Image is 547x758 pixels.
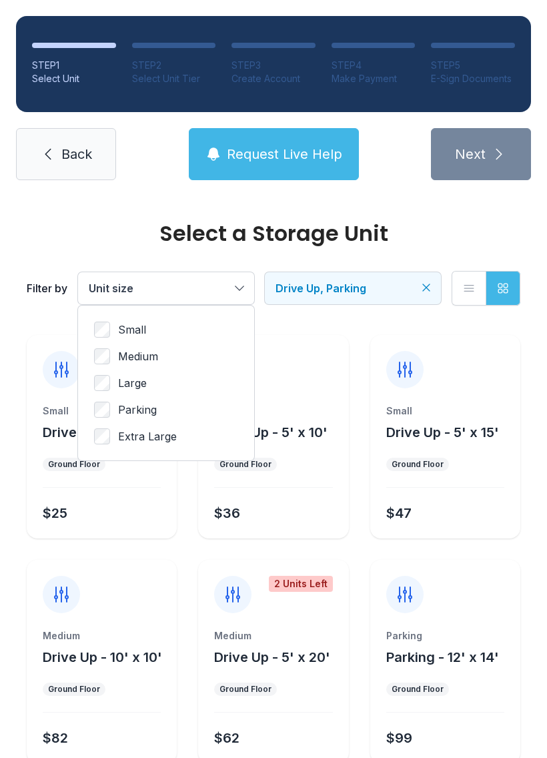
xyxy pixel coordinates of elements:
span: Parking [118,402,157,418]
div: Ground Floor [392,459,444,470]
input: Medium [94,348,110,364]
button: Drive Up, Parking [265,272,441,304]
input: Large [94,375,110,391]
div: STEP 2 [132,59,216,72]
span: Medium [118,348,158,364]
div: Parking [386,629,504,643]
div: Ground Floor [48,684,100,695]
div: $25 [43,504,67,522]
span: Unit size [89,282,133,295]
span: Drive Up - 5' x 20' [214,649,330,665]
div: $36 [214,504,240,522]
div: Ground Floor [48,459,100,470]
div: E-Sign Documents [431,72,515,85]
div: Select Unit [32,72,116,85]
span: Drive Up, Parking [276,282,366,295]
span: Back [61,145,92,163]
button: Clear filters [420,281,433,294]
div: Small [43,404,161,418]
div: Select Unit Tier [132,72,216,85]
div: 2 Units Left [269,576,333,592]
span: Drive Up - 5' x 5' [43,424,150,440]
button: Drive Up - 5' x 15' [386,423,499,442]
span: Small [118,322,146,338]
div: Ground Floor [392,684,444,695]
span: Parking - 12' x 14' [386,649,499,665]
div: $62 [214,729,239,747]
div: Small [214,404,332,418]
div: Create Account [231,72,316,85]
button: Drive Up - 5' x 20' [214,648,330,667]
div: Select a Storage Unit [27,223,520,244]
div: Make Payment [332,72,416,85]
div: Filter by [27,280,67,296]
div: STEP 4 [332,59,416,72]
span: Drive Up - 5' x 10' [214,424,328,440]
span: Drive Up - 5' x 15' [386,424,499,440]
div: $47 [386,504,412,522]
button: Unit size [78,272,254,304]
input: Small [94,322,110,338]
button: Drive Up - 10' x 10' [43,648,162,667]
button: Drive Up - 5' x 10' [214,423,328,442]
div: $99 [386,729,412,747]
div: STEP 1 [32,59,116,72]
span: Large [118,375,147,391]
button: Drive Up - 5' x 5' [43,423,150,442]
span: Drive Up - 10' x 10' [43,649,162,665]
span: Extra Large [118,428,177,444]
input: Extra Large [94,428,110,444]
div: $82 [43,729,68,747]
div: Ground Floor [219,459,271,470]
div: STEP 3 [231,59,316,72]
span: Next [455,145,486,163]
button: Parking - 12' x 14' [386,648,499,667]
div: Medium [214,629,332,643]
div: Small [386,404,504,418]
div: Ground Floor [219,684,271,695]
input: Parking [94,402,110,418]
div: Medium [43,629,161,643]
div: STEP 5 [431,59,515,72]
span: Request Live Help [227,145,342,163]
